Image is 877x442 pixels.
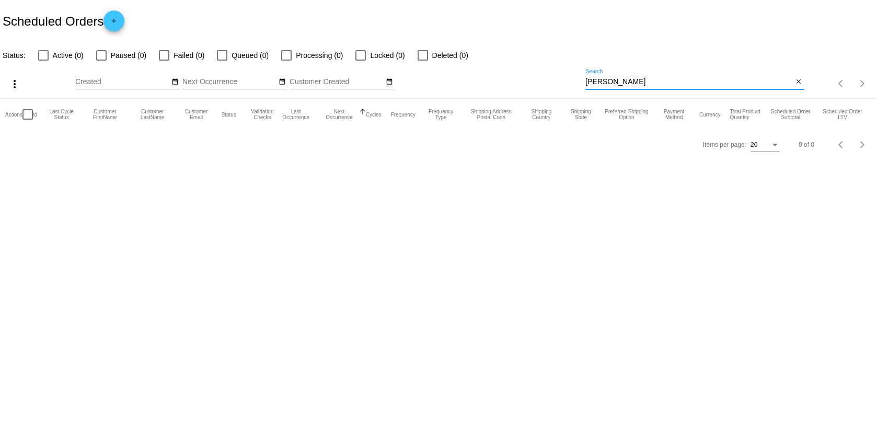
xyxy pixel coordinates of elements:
[466,109,516,120] button: Change sorting for ShippingPostcode
[525,109,557,120] button: Change sorting for ShippingCountry
[33,111,37,118] button: Change sorting for Id
[111,49,146,62] span: Paused (0)
[703,141,746,148] div: Items per page:
[366,111,382,118] button: Change sorting for Cycles
[296,49,343,62] span: Processing (0)
[386,78,393,86] mat-icon: date_range
[823,109,862,120] button: Change sorting for LifetimeValue
[246,99,279,130] mat-header-cell: Validation Checks
[232,49,269,62] span: Queued (0)
[3,51,26,60] span: Status:
[221,111,236,118] button: Change sorting for Status
[585,78,793,86] input: Search
[370,49,405,62] span: Locked (0)
[658,109,690,120] button: Change sorting for PaymentMethod.Type
[181,109,212,120] button: Change sorting for CustomerEmail
[8,78,21,90] mat-icon: more_vert
[5,99,22,130] mat-header-cell: Actions
[290,78,384,86] input: Customer Created
[75,78,169,86] input: Created
[322,109,356,120] button: Change sorting for NextOccurrenceUtc
[831,73,852,94] button: Previous page
[391,111,416,118] button: Change sorting for Frequency
[3,10,124,31] h2: Scheduled Orders
[751,141,757,148] span: 20
[47,109,76,120] button: Change sorting for LastProcessingCycleId
[852,73,873,94] button: Next page
[133,109,171,120] button: Change sorting for CustomerLastName
[174,49,204,62] span: Failed (0)
[279,78,286,86] mat-icon: date_range
[86,109,124,120] button: Change sorting for CustomerFirstName
[768,109,813,120] button: Change sorting for Subtotal
[171,78,179,86] mat-icon: date_range
[182,78,276,86] input: Next Occurrence
[108,17,120,30] mat-icon: add
[793,77,804,88] button: Clear
[699,111,721,118] button: Change sorting for CurrencyIso
[53,49,84,62] span: Active (0)
[751,142,780,149] mat-select: Items per page:
[831,134,852,155] button: Previous page
[795,78,802,86] mat-icon: close
[730,99,768,130] mat-header-cell: Total Product Quantity
[567,109,595,120] button: Change sorting for ShippingState
[605,109,649,120] button: Change sorting for PreferredShippingOption
[852,134,873,155] button: Next page
[425,109,457,120] button: Change sorting for FrequencyType
[799,141,814,148] div: 0 of 0
[432,49,468,62] span: Deleted (0)
[279,109,313,120] button: Change sorting for LastOccurrenceUtc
